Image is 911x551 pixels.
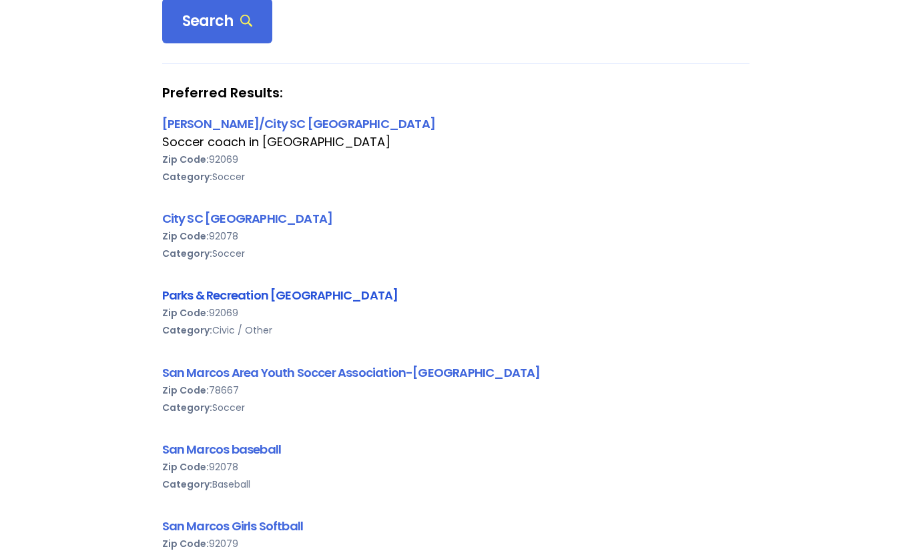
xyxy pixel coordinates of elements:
div: 92069 [162,304,749,322]
b: Category: [162,478,212,491]
div: San Marcos Area Youth Soccer Association-[GEOGRAPHIC_DATA] [162,364,749,382]
div: Soccer coach in [GEOGRAPHIC_DATA] [162,133,749,151]
div: Civic / Other [162,322,749,339]
b: Zip Code: [162,306,209,320]
div: Baseball [162,476,749,493]
div: Soccer [162,399,749,416]
b: Zip Code: [162,153,209,166]
a: San Marcos baseball [162,441,282,458]
a: City SC [GEOGRAPHIC_DATA] [162,210,333,227]
b: Category: [162,170,212,183]
div: Parks & Recreation [GEOGRAPHIC_DATA] [162,286,749,304]
span: Search [182,12,253,31]
a: Parks & Recreation [GEOGRAPHIC_DATA] [162,287,398,304]
b: Category: [162,247,212,260]
div: 92069 [162,151,749,168]
b: Zip Code: [162,537,209,550]
div: 92078 [162,227,749,245]
div: 92078 [162,458,749,476]
div: Soccer [162,245,749,262]
div: City SC [GEOGRAPHIC_DATA] [162,209,749,227]
div: [PERSON_NAME]/City SC [GEOGRAPHIC_DATA] [162,115,749,133]
div: Soccer [162,168,749,185]
b: Category: [162,324,212,337]
b: Zip Code: [162,229,209,243]
div: San Marcos baseball [162,440,749,458]
b: Category: [162,401,212,414]
b: Zip Code: [162,384,209,397]
a: San Marcos Area Youth Soccer Association-[GEOGRAPHIC_DATA] [162,364,541,381]
b: Zip Code: [162,460,209,474]
div: San Marcos Girls Softball [162,517,749,535]
a: San Marcos Girls Softball [162,518,304,534]
div: 78667 [162,382,749,399]
a: [PERSON_NAME]/City SC [GEOGRAPHIC_DATA] [162,115,435,132]
strong: Preferred Results: [162,84,749,101]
